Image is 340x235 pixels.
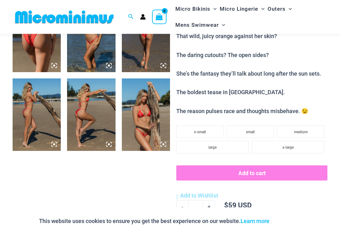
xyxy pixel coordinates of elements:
[258,1,264,17] span: Menu Toggle
[268,1,286,17] span: Outers
[122,79,170,151] img: Link Tangello 3070 Tri Top 2031 Cheeky
[219,17,225,33] span: Menu Toggle
[282,146,294,150] span: x-large
[274,214,301,229] button: Accept
[224,201,252,210] bdi: 59 USD
[210,1,217,17] span: Menu Toggle
[203,201,215,214] a: +
[180,192,218,199] span: Add to Wishlist
[176,166,327,181] button: Add to cart
[252,141,324,154] li: x-large
[176,126,224,138] li: x-small
[174,17,227,33] a: Mens SwimwearMenu ToggleMenu Toggle
[67,79,115,151] img: Link Tangello 3070 Tri Top 2031 Cheeky
[175,1,210,17] span: Micro Bikinis
[140,14,146,20] a: Account icon link
[13,10,116,24] img: MM SHOP LOGO FLAT
[176,141,249,154] li: large
[227,126,274,138] li: small
[194,130,206,135] span: x-small
[266,1,293,17] a: OutersMenu ToggleMenu Toggle
[246,130,255,135] span: small
[241,218,269,224] a: Learn more
[176,201,188,214] a: -
[176,191,218,201] a: Add to Wishlist
[128,13,134,21] a: Search icon link
[286,1,292,17] span: Menu Toggle
[13,79,61,151] img: Link Tangello 3070 Tri Top 2031 Cheeky
[220,1,258,17] span: Micro Lingerie
[174,1,218,17] a: Micro BikinisMenu ToggleMenu Toggle
[224,201,228,210] span: $
[277,126,324,138] li: medium
[152,10,167,24] a: View Shopping Cart, empty
[294,130,308,135] span: medium
[208,146,217,150] span: large
[188,201,203,214] input: Product quantity
[218,1,266,17] a: Micro LingerieMenu ToggleMenu Toggle
[175,17,219,33] span: Mens Swimwear
[39,216,269,226] p: This website uses cookies to ensure you get the best experience on our website.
